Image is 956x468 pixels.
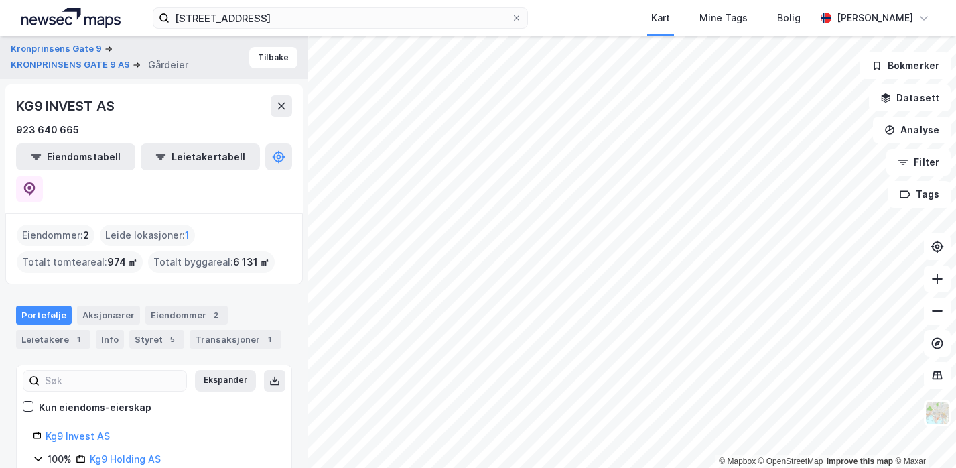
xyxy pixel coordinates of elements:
div: Styret [129,330,184,349]
button: Filter [886,149,951,176]
a: OpenStreetMap [758,457,823,466]
button: Tags [888,181,951,208]
div: Aksjonærer [77,306,140,325]
div: 5 [165,333,179,346]
button: Bokmerker [860,52,951,79]
button: Analyse [873,117,951,143]
img: Z [925,400,950,426]
button: Leietakertabell [141,143,260,170]
a: Mapbox [719,457,756,466]
input: Søk på adresse, matrikkel, gårdeiere, leietakere eller personer [169,8,511,28]
div: Bolig [777,10,801,26]
button: Datasett [869,84,951,111]
button: KRONPRINSENS GATE 9 AS [11,58,133,72]
button: Ekspander [195,370,256,392]
div: Info [96,330,124,349]
a: Kg9 Invest AS [46,430,110,442]
div: Eiendommer : [17,225,94,246]
span: 6 131 ㎡ [233,254,269,270]
div: Mine Tags [699,10,748,26]
div: [PERSON_NAME] [837,10,913,26]
div: 1 [72,333,85,346]
div: 2 [209,308,222,322]
div: Leietakere [16,330,90,349]
div: Transaksjoner [190,330,281,349]
button: Tilbake [249,47,297,68]
div: 1 [263,333,276,346]
button: Kronprinsens Gate 9 [11,42,105,56]
input: Søk [40,371,186,391]
span: 974 ㎡ [107,254,137,270]
div: Eiendommer [145,306,228,325]
div: Kun eiendoms-eierskap [39,400,151,416]
div: 100% [48,451,72,467]
img: logo.a4113a55bc3d86da70a041830d287a7e.svg [21,8,121,28]
div: Leide lokasjoner : [100,225,195,246]
div: Totalt byggareal : [148,251,275,273]
div: Totalt tomteareal : [17,251,143,273]
div: Gårdeier [148,57,188,73]
a: Kg9 Holding AS [90,453,161,465]
div: KG9 INVEST AS [16,95,117,117]
div: 923 640 665 [16,122,79,138]
span: 2 [83,227,89,243]
iframe: Chat Widget [889,404,956,468]
button: Eiendomstabell [16,143,135,170]
span: 1 [185,227,190,243]
div: Portefølje [16,306,72,325]
div: Kart [651,10,670,26]
a: Improve this map [827,457,893,466]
